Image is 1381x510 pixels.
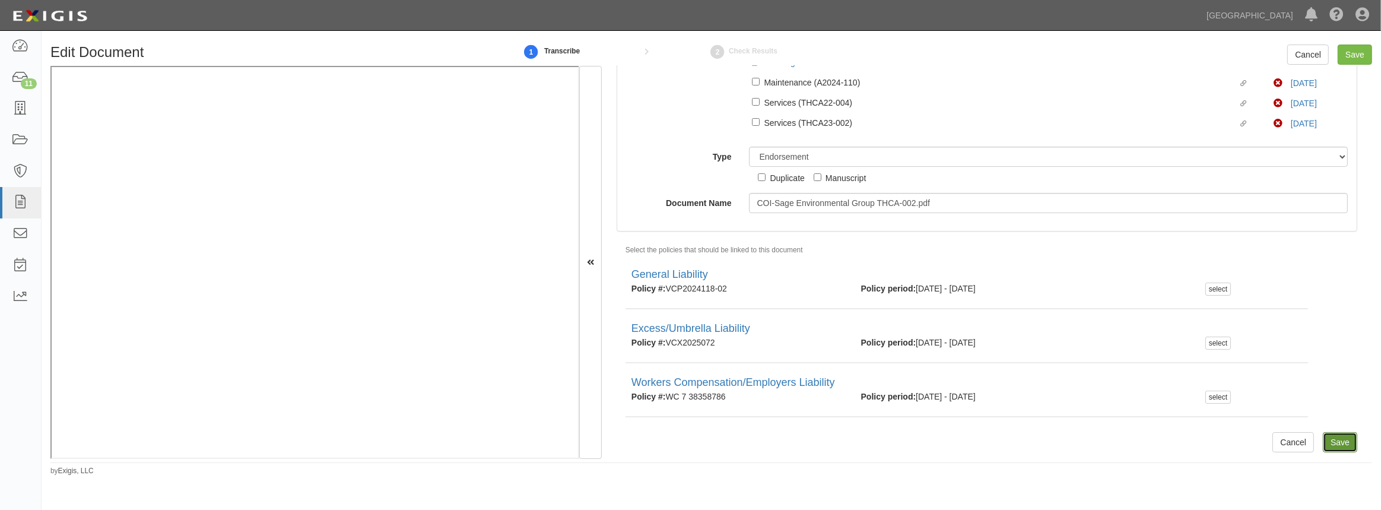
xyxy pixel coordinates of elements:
[522,45,540,59] strong: 1
[631,322,750,334] a: Excess/Umbrella Liability
[729,47,777,55] small: Check Results
[631,338,666,347] strong: Policy #:
[631,284,666,293] strong: Policy #:
[1274,99,1288,108] i: Non-Compliant
[1240,121,1251,127] i: Linked agreement
[764,75,1237,88] div: Maintenance (A2024-110)
[631,268,708,280] a: General Liability
[1205,283,1231,296] div: select
[861,392,916,401] strong: Policy period:
[1240,81,1251,87] i: Linked agreement
[1291,78,1317,88] a: [DATE]
[623,337,852,349] div: VCX2025072
[50,45,479,60] h1: Edit Document
[852,283,1196,294] div: [DATE] - [DATE]
[9,5,91,27] img: logo-5460c22ac91f19d4615b14bd174203de0afe785f0fc80cf4dbbc73dc1793850b.png
[1205,337,1231,350] div: select
[770,171,804,184] div: Duplicate
[764,96,1237,109] div: Services (THCA22-004)
[617,147,741,163] label: Type
[1274,79,1288,88] i: Non-Compliant
[852,391,1196,403] div: [DATE] - [DATE]
[709,39,726,64] a: Check Results
[623,283,852,294] div: VCP2024118-02
[1201,4,1299,27] a: [GEOGRAPHIC_DATA]
[752,118,760,126] input: Services (THCA23-002)
[1240,101,1251,107] i: Linked agreement
[1329,8,1344,23] i: Help Center - Complianz
[631,392,666,401] strong: Policy #:
[852,337,1196,349] div: [DATE] - [DATE]
[709,45,726,59] strong: 2
[1205,391,1231,404] div: select
[626,246,803,254] small: Select the policies that should be linked to this document
[544,47,580,55] small: Transcribe
[1338,45,1372,65] input: Save
[861,284,916,293] strong: Policy period:
[50,466,94,476] small: by
[623,391,852,403] div: WC 7 38358786
[1291,99,1317,108] a: [DATE]
[752,98,760,106] input: Services (THCA22-004)
[58,467,94,475] a: Exigis, LLC
[1287,45,1329,65] a: Cancel
[764,116,1237,129] div: Services (THCA23-002)
[1274,119,1288,128] i: Non-Compliant
[758,173,766,181] input: Duplicate
[1291,119,1317,128] a: [DATE]
[631,376,835,388] a: Workers Compensation/Employers Liability
[1323,432,1357,452] input: Save
[814,173,821,181] input: Manuscript
[21,78,37,89] div: 11
[861,338,916,347] strong: Policy period:
[617,193,741,209] label: Document Name
[752,78,760,85] input: Maintenance (A2024-110)
[1272,432,1314,452] a: Cancel
[522,39,540,64] a: 1
[826,171,866,184] div: Manuscript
